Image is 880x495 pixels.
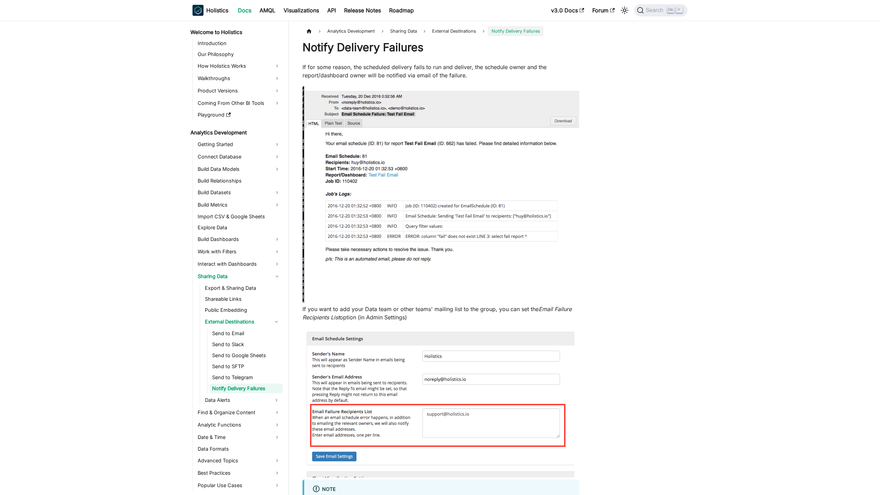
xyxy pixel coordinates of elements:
a: Forum [588,5,619,16]
a: Popular Use Cases [196,480,283,491]
a: Analytic Functions [196,419,283,430]
a: Send to Slack [210,340,283,349]
p: If you want to add your Data team or other teams' mailing list to the group, you can set the opti... [302,305,579,321]
a: AMQL [255,5,279,16]
a: Data Alerts [203,395,270,406]
nav: Breadcrumbs [302,26,579,36]
b: Holistics [206,6,228,14]
span: External Destinations [432,29,476,34]
a: Release Notes [340,5,385,16]
a: API [323,5,340,16]
a: Analytics Development [188,128,283,137]
a: HolisticsHolistics [192,5,228,16]
a: Send to Google Sheets [210,351,283,360]
button: Search (Ctrl+K) [634,4,687,16]
a: Welcome to Holistics [188,27,283,37]
span: Notify Delivery Failures [488,26,543,36]
span: Sharing Data [387,26,420,36]
a: Shareable Links [203,294,283,304]
a: Send to Email [210,329,283,338]
a: Public Embedding [203,305,283,315]
a: v3.0 Docs [547,5,588,16]
a: Export & Sharing Data [203,283,283,293]
a: Date & Time [196,432,283,443]
a: Connect Database [196,151,283,162]
a: Build Metrics [196,199,283,210]
a: Build Dashboards [196,234,283,245]
a: Build Relationships [196,176,283,186]
a: How Holistics Works [196,60,283,71]
a: External Destinations [429,26,480,36]
a: Sharing Data [196,271,283,282]
a: External Destinations [203,316,270,327]
p: If for some reason, the scheduled delivery fails to run and deliver, the schedule owner and the r... [302,63,579,79]
div: Note [312,485,571,494]
a: Send to SFTP [210,362,283,371]
span: Analytics Development [324,26,378,36]
a: Import CSV & Google Sheets [196,212,283,221]
a: Data Formats [196,444,283,454]
em: Email Failure Recipients List [302,306,572,321]
h1: Notify Delivery Failures [302,41,579,54]
a: Introduction [196,38,283,48]
a: Visualizations [279,5,323,16]
kbd: K [676,7,683,13]
a: Playground [196,110,283,120]
a: Work with Filters [196,246,283,257]
button: Collapse sidebar category 'External Destinations' [270,316,283,327]
a: Notify Delivery Failures [210,384,283,393]
a: Build Data Models [196,164,283,175]
a: Coming From Other BI Tools [196,98,283,109]
a: Docs [234,5,255,16]
button: Switch between dark and light mode (currently light mode) [619,5,630,16]
button: Expand sidebar category 'Data Alerts' [270,395,283,406]
a: Best Practices [196,467,283,478]
a: Interact with Dashboards [196,258,283,269]
a: Walkthroughs [196,73,283,84]
a: Home page [302,26,316,36]
span: Search [644,7,668,13]
a: Explore Data [196,223,283,232]
img: Holistics [192,5,203,16]
a: Find & Organize Content [196,407,283,418]
a: Advanced Topics [196,455,283,466]
a: Our Philosophy [196,49,283,59]
a: Product Versions [196,85,283,96]
a: Roadmap [385,5,418,16]
a: Getting Started [196,139,283,150]
a: Build Datasets [196,187,283,198]
a: Send to Telegram [210,373,283,382]
nav: Docs sidebar [186,21,289,495]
